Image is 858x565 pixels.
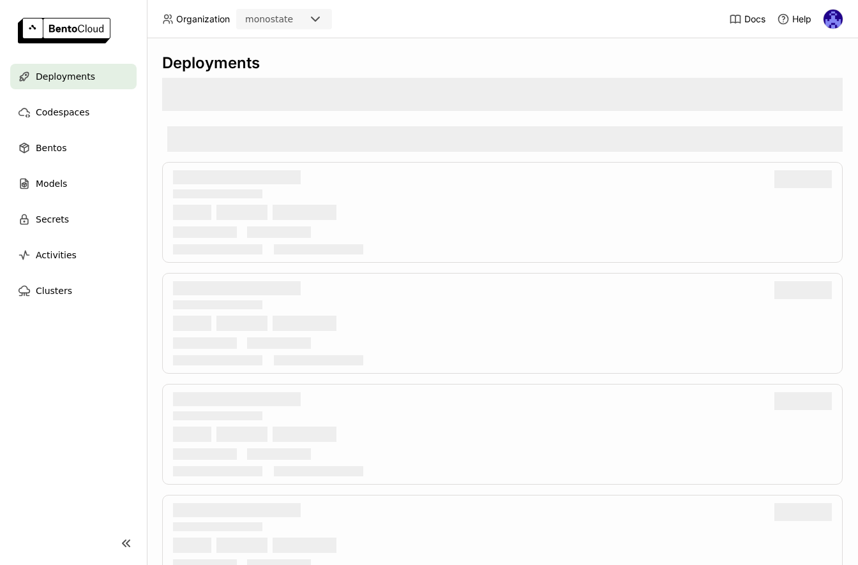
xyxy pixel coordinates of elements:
[729,13,765,26] a: Docs
[162,54,843,73] div: Deployments
[36,176,67,191] span: Models
[36,247,77,263] span: Activities
[10,64,137,89] a: Deployments
[294,13,296,26] input: Selected monostate.
[36,105,89,120] span: Codespaces
[10,135,137,161] a: Bentos
[36,69,95,84] span: Deployments
[10,242,137,268] a: Activities
[10,171,137,196] a: Models
[245,13,293,26] div: monostate
[777,13,811,26] div: Help
[824,10,843,29] img: Andrew correa
[176,13,230,25] span: Organization
[10,278,137,304] a: Clusters
[18,18,110,43] img: logo
[792,13,811,25] span: Help
[744,13,765,25] span: Docs
[36,212,69,227] span: Secrets
[10,99,137,125] a: Codespaces
[36,140,66,156] span: Bentos
[10,207,137,232] a: Secrets
[36,283,72,298] span: Clusters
